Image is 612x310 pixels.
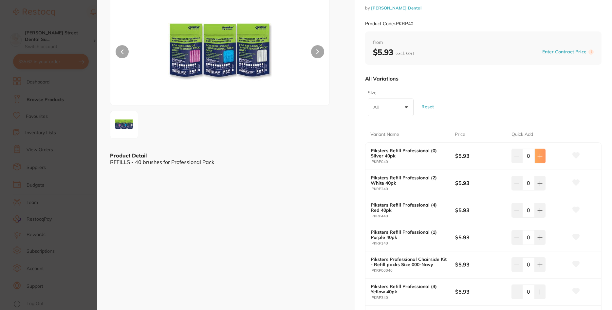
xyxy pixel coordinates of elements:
[112,113,136,137] img: ODYtNTEzLWpwZw
[371,229,447,240] b: Piksters Refill Professional (1) Purple 40pk
[511,131,533,138] p: Quick Add
[455,179,506,187] b: $5.93
[419,95,436,119] button: Reset
[370,131,399,138] p: Variant Name
[371,296,455,300] small: .PKRP340
[373,104,381,110] p: All
[371,202,447,213] b: Piksters Refill Professional (4) Red 40pk
[455,261,506,268] b: $5.93
[371,241,455,246] small: .PKRP140
[371,187,455,191] small: .PKRP240
[588,49,594,55] label: i
[371,160,455,164] small: .PKRP040
[365,75,399,82] p: All Variations
[455,234,506,241] b: $5.93
[365,6,602,10] small: by
[371,284,447,294] b: Piksters Refill Professional (3) Yellow 40pk
[455,131,465,138] p: Price
[368,99,414,116] button: All
[365,21,413,27] small: Product Code: .PKRP40
[371,175,447,186] b: Piksters Refill Professional (2) White 40pk
[373,39,594,46] span: from
[540,49,588,55] button: Enter Contract Price
[396,50,415,56] span: excl. GST
[368,90,412,96] label: Size
[371,148,447,158] b: Piksters Refill Professional (0) Silver 40pk
[154,2,286,105] img: ODYtNTEzLWpwZw
[371,257,447,267] b: Piksters Professional Chairside Kit - Refill packs Size 000-Navy
[373,47,415,57] b: $5.93
[110,159,342,165] div: REFILLS - 40 brushes for Professional Pack
[371,5,421,10] a: [PERSON_NAME] Dental
[455,288,506,295] b: $5.93
[371,268,455,273] small: .PKRP00040
[455,207,506,214] b: $5.93
[455,152,506,159] b: $5.93
[110,152,147,159] b: Product Detail
[371,214,455,218] small: .PKRP440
